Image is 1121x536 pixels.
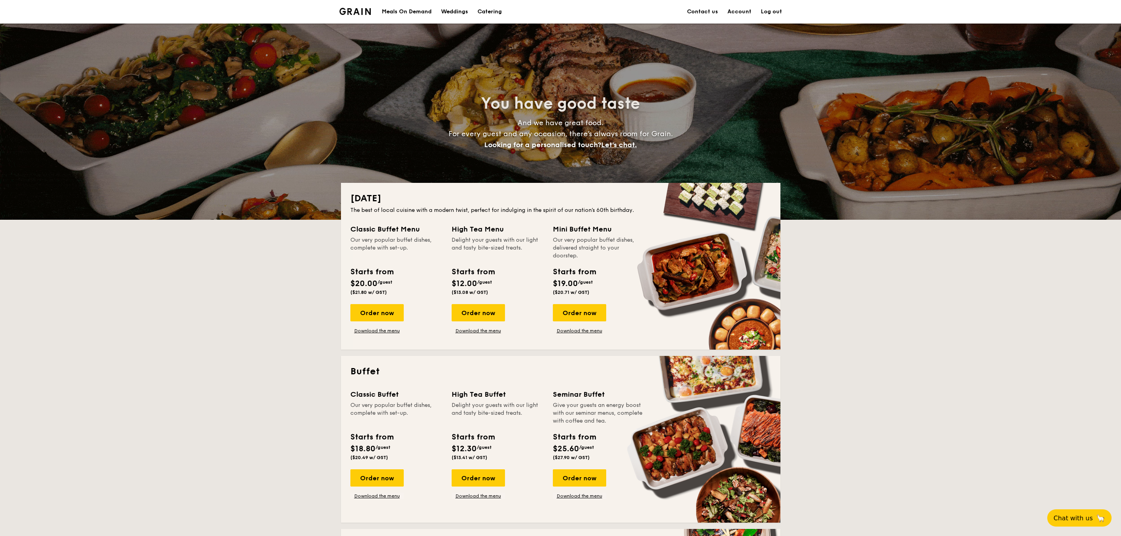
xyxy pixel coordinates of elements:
[553,455,590,460] span: ($27.90 w/ GST)
[553,304,606,321] div: Order now
[350,266,393,278] div: Starts from
[350,236,442,260] div: Our very popular buffet dishes, complete with set-up.
[350,290,387,295] span: ($21.80 w/ GST)
[350,389,442,400] div: Classic Buffet
[452,290,488,295] span: ($13.08 w/ GST)
[477,279,492,285] span: /guest
[452,455,487,460] span: ($13.41 w/ GST)
[553,444,579,454] span: $25.60
[553,236,645,260] div: Our very popular buffet dishes, delivered straight to your doorstep.
[350,206,771,214] div: The best of local cuisine with a modern twist, perfect for indulging in the spirit of our nation’...
[350,328,404,334] a: Download the menu
[350,469,404,487] div: Order now
[553,279,578,288] span: $19.00
[452,431,494,443] div: Starts from
[350,365,771,378] h2: Buffet
[375,445,390,450] span: /guest
[339,8,371,15] img: Grain
[553,493,606,499] a: Download the menu
[553,401,645,425] div: Give your guests an energy boost with our seminar menus, complete with coffee and tea.
[553,266,596,278] div: Starts from
[350,493,404,499] a: Download the menu
[601,140,637,149] span: Let's chat.
[452,469,505,487] div: Order now
[350,444,375,454] span: $18.80
[452,389,543,400] div: High Tea Buffet
[579,445,594,450] span: /guest
[350,279,377,288] span: $20.00
[553,431,596,443] div: Starts from
[553,290,589,295] span: ($20.71 w/ GST)
[452,401,543,425] div: Delight your guests with our light and tasty bite-sized treats.
[452,328,505,334] a: Download the menu
[477,445,492,450] span: /guest
[350,455,388,460] span: ($20.49 w/ GST)
[350,192,771,205] h2: [DATE]
[1047,509,1112,527] button: Chat with us🦙
[452,236,543,260] div: Delight your guests with our light and tasty bite-sized treats.
[377,279,392,285] span: /guest
[452,493,505,499] a: Download the menu
[452,279,477,288] span: $12.00
[452,266,494,278] div: Starts from
[452,304,505,321] div: Order now
[350,304,404,321] div: Order now
[350,401,442,425] div: Our very popular buffet dishes, complete with set-up.
[1054,514,1093,522] span: Chat with us
[578,279,593,285] span: /guest
[350,224,442,235] div: Classic Buffet Menu
[452,224,543,235] div: High Tea Menu
[553,469,606,487] div: Order now
[1096,514,1105,523] span: 🦙
[553,328,606,334] a: Download the menu
[339,8,371,15] a: Logotype
[452,444,477,454] span: $12.30
[553,224,645,235] div: Mini Buffet Menu
[553,389,645,400] div: Seminar Buffet
[350,431,393,443] div: Starts from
